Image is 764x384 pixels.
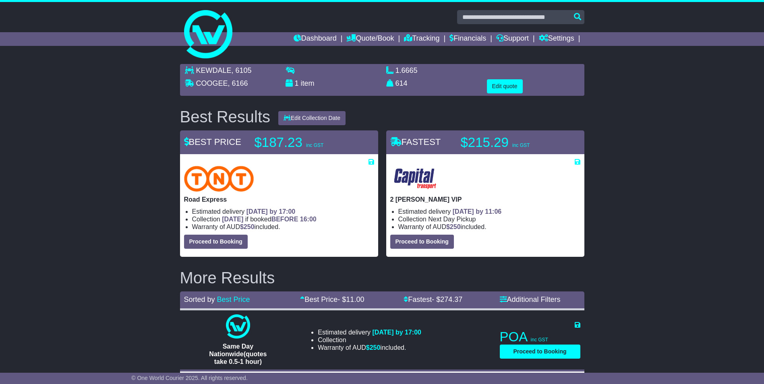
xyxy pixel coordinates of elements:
button: Proceed to Booking [184,235,248,249]
span: BEFORE [271,216,298,223]
span: [DATE] [222,216,243,223]
span: inc GST [512,142,530,148]
span: 11.00 [346,295,364,303]
span: FASTEST [390,137,441,147]
a: Settings [539,32,574,46]
a: Support [496,32,529,46]
li: Warranty of AUD included. [192,223,374,231]
span: [DATE] by 11:06 [453,208,502,215]
span: if booked [222,216,316,223]
span: 16:00 [300,216,317,223]
span: 274.37 [440,295,462,303]
span: $ [446,223,461,230]
span: 250 [450,223,461,230]
span: $ [240,223,255,230]
img: TNT Domestic: Road Express [184,166,254,192]
li: Estimated delivery [318,328,421,336]
span: inc GST [531,337,548,343]
span: , 6166 [228,79,248,87]
span: 614 [395,79,408,87]
div: Best Results [176,108,275,126]
p: POA [500,329,580,345]
button: Edit quote [487,79,523,93]
li: Collection [192,215,374,223]
span: - $ [337,295,364,303]
span: Sorted by [184,295,215,303]
img: CapitalTransport: 2 Tonne Tautliner VIP [390,166,441,192]
li: Collection [398,215,580,223]
span: © One World Courier 2025. All rights reserved. [131,375,248,381]
li: Warranty of AUD included. [398,223,580,231]
p: 2 [PERSON_NAME] VIP [390,196,580,203]
span: inc GST [306,142,323,148]
a: Quote/Book [346,32,394,46]
span: $ [366,344,381,351]
img: One World Courier: Same Day Nationwide(quotes take 0.5-1 hour) [226,314,250,339]
span: [DATE] by 17:00 [372,329,421,336]
span: KEWDALE [196,66,232,74]
span: Same Day Nationwide(quotes take 0.5-1 hour) [209,343,267,365]
h2: More Results [180,269,584,287]
p: $187.23 [255,134,355,151]
button: Proceed to Booking [390,235,454,249]
span: , 6105 [232,66,252,74]
a: Best Price [217,295,250,303]
a: Dashboard [294,32,337,46]
span: [DATE] by 17:00 [246,208,296,215]
span: item [301,79,315,87]
a: Financials [449,32,486,46]
span: 1.6665 [395,66,418,74]
button: Edit Collection Date [278,111,346,125]
li: Warranty of AUD included. [318,344,421,351]
a: Fastest- $274.37 [404,295,462,303]
span: 1 [295,79,299,87]
span: Next Day Pickup [428,216,476,223]
span: COOGEE [196,79,228,87]
li: Collection [318,336,421,344]
li: Estimated delivery [398,208,580,215]
span: 250 [370,344,381,351]
span: 250 [244,223,255,230]
a: Tracking [404,32,439,46]
a: Best Price- $11.00 [300,295,364,303]
span: - $ [432,295,462,303]
span: BEST PRICE [184,137,241,147]
a: Additional Filters [500,295,561,303]
li: Estimated delivery [192,208,374,215]
p: Road Express [184,196,374,203]
button: Proceed to Booking [500,345,580,359]
p: $215.29 [461,134,561,151]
